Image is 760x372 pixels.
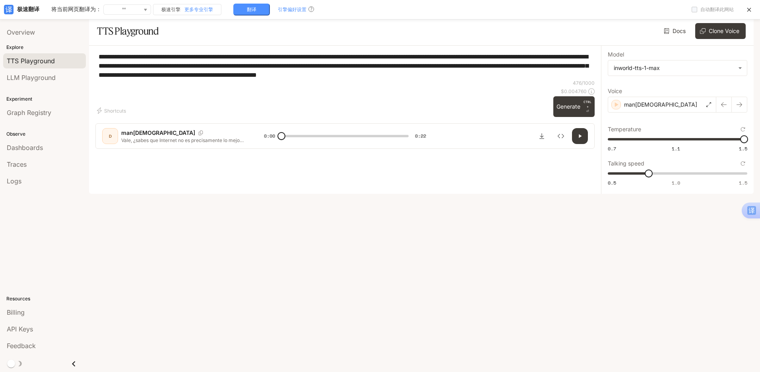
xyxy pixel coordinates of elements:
span: 1.1 [672,145,680,152]
p: Voice [608,88,622,94]
p: CTRL + [584,99,591,109]
button: Inspect [553,128,569,144]
span: 0.7 [608,145,616,152]
p: Temperature [608,127,641,132]
span: 0.5 [608,179,616,186]
button: Download audio [534,128,550,144]
p: man[DEMOGRAPHIC_DATA] [121,129,195,137]
div: D [104,130,116,142]
p: Model [608,52,624,57]
button: GenerateCTRL +⏎ [553,96,595,117]
p: man[DEMOGRAPHIC_DATA] [624,101,697,109]
p: Vale, ¿sabes que Internet no es precisamente lo mejor para los [PERSON_NAME] en día? Pues bien, e... [121,137,245,144]
div: inworld-tts-1-max [614,64,734,72]
span: 1.5 [739,145,747,152]
p: ⏎ [584,99,591,114]
button: Clone Voice [695,23,746,39]
button: Reset to default [739,159,747,168]
h1: TTS Playground [97,23,159,39]
p: Talking speed [608,161,644,166]
button: Copy Voice ID [195,130,206,135]
a: Docs [662,23,689,39]
span: 1.0 [672,179,680,186]
div: inworld-tts-1-max [608,60,747,76]
iframe: Intercom live chat [733,345,752,364]
p: $ 0.004760 [561,88,587,95]
button: Shortcuts [95,104,129,117]
span: 0:22 [415,132,426,140]
button: Reset to default [739,125,747,134]
p: 476 / 1000 [573,80,595,86]
span: 1.5 [739,179,747,186]
span: 0:00 [264,132,275,140]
